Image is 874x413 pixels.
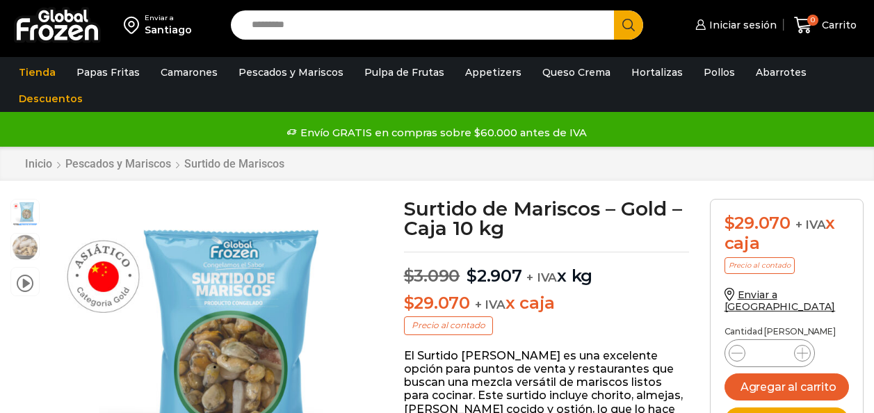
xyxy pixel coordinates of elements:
bdi: 29.070 [725,213,791,233]
div: Enviar a [145,13,192,23]
p: Precio al contado [404,316,493,334]
div: x caja [725,213,849,254]
span: + IVA [526,270,557,284]
bdi: 29.070 [404,293,470,313]
a: Tienda [12,59,63,86]
input: Product quantity [756,343,783,363]
h1: Surtido de Mariscos – Gold – Caja 10 kg [404,199,689,238]
span: $ [404,266,414,286]
a: Surtido de Mariscos [184,157,285,170]
a: 0 Carrito [791,9,860,42]
span: Iniciar sesión [706,18,777,32]
img: address-field-icon.svg [124,13,145,37]
span: $ [725,213,735,233]
a: Pescados y Mariscos [65,157,172,170]
span: surtido-gold [11,200,39,227]
a: Inicio [24,157,53,170]
span: $ [467,266,477,286]
a: Descuentos [12,86,90,112]
a: Enviar a [GEOGRAPHIC_DATA] [725,289,836,313]
span: Carrito [818,18,857,32]
a: Pulpa de Frutas [357,59,451,86]
a: Camarones [154,59,225,86]
a: Hortalizas [624,59,690,86]
p: x kg [404,252,689,286]
span: 0 [807,15,818,26]
span: + IVA [795,218,826,232]
button: Agregar al carrito [725,373,849,400]
span: + IVA [475,298,505,311]
bdi: 2.907 [467,266,522,286]
a: Abarrotes [749,59,814,86]
p: x caja [404,293,689,314]
div: Santiago [145,23,192,37]
a: Appetizers [458,59,528,86]
a: Pollos [697,59,742,86]
a: Papas Fritas [70,59,147,86]
nav: Breadcrumb [24,157,285,170]
a: Pescados y Mariscos [232,59,350,86]
span: surtido de marisco gold [11,234,39,261]
p: Precio al contado [725,257,795,274]
button: Search button [614,10,643,40]
a: Iniciar sesión [692,11,777,39]
span: $ [404,293,414,313]
bdi: 3.090 [404,266,460,286]
a: Queso Crema [535,59,617,86]
p: Cantidad [PERSON_NAME] [725,327,849,337]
